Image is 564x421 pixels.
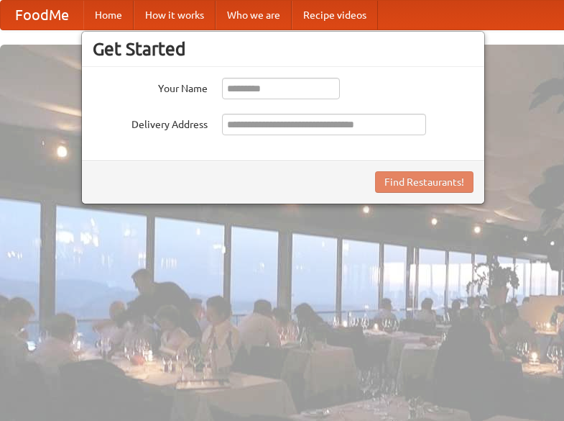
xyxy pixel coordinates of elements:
[292,1,378,30] a: Recipe videos
[1,1,83,30] a: FoodMe
[375,171,473,193] button: Find Restaurants!
[93,78,208,96] label: Your Name
[93,38,473,60] h3: Get Started
[216,1,292,30] a: Who we are
[134,1,216,30] a: How it works
[83,1,134,30] a: Home
[93,114,208,132] label: Delivery Address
